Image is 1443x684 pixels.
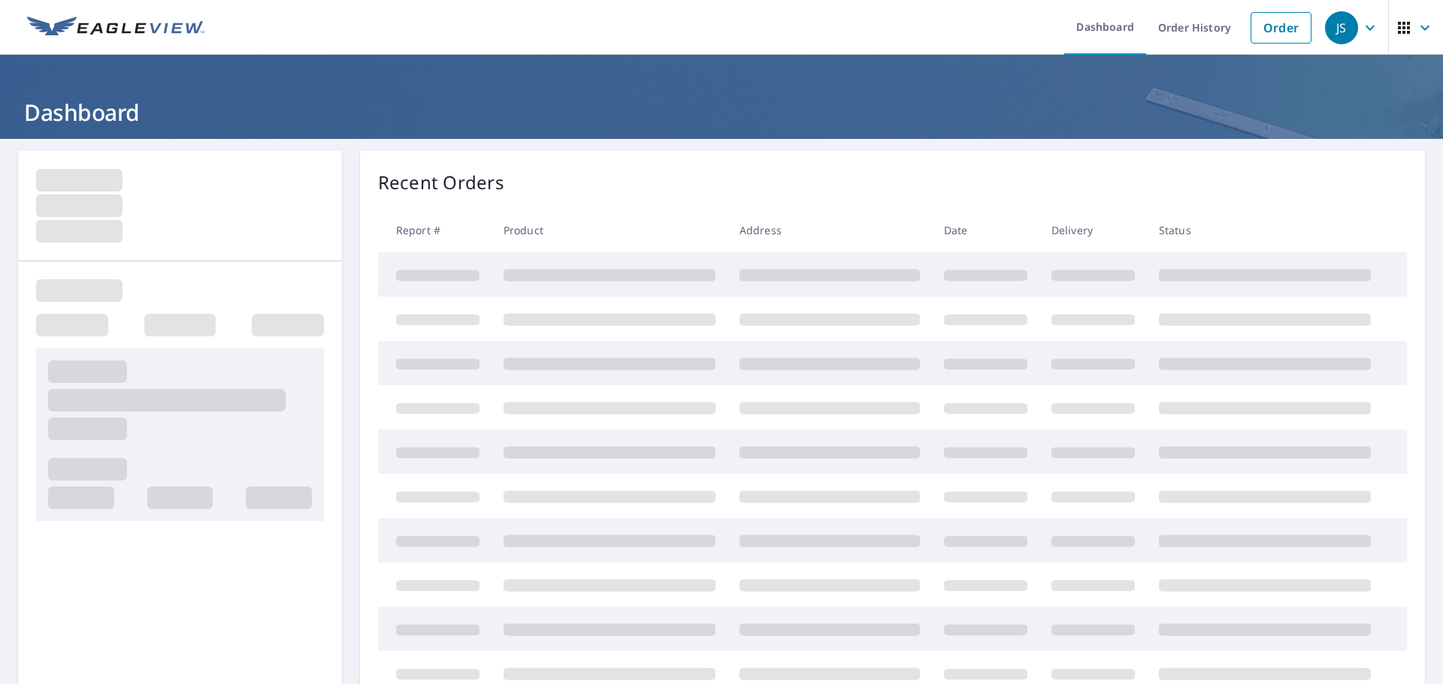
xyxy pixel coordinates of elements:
[492,208,728,252] th: Product
[1325,11,1358,44] div: JS
[378,169,504,196] p: Recent Orders
[1251,12,1311,44] a: Order
[932,208,1039,252] th: Date
[27,17,204,39] img: EV Logo
[18,97,1425,128] h1: Dashboard
[378,208,492,252] th: Report #
[728,208,932,252] th: Address
[1147,208,1383,252] th: Status
[1039,208,1147,252] th: Delivery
